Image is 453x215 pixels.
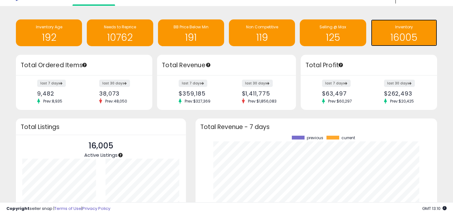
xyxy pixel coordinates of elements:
span: Prev: 8,935 [40,98,65,104]
div: $63,497 [322,90,364,97]
a: Inventory 16005 [371,19,437,46]
span: Prev: $327,369 [182,98,214,104]
span: previous [307,136,323,140]
h1: 119 [232,32,292,43]
label: last 30 days [384,80,415,87]
span: current [341,136,355,140]
h3: Total Profit [305,61,432,70]
span: Prev: $60,297 [325,98,355,104]
a: Inventory Age 192 [16,19,82,46]
span: Needs to Reprice [104,24,136,30]
div: Tooltip anchor [118,152,123,158]
span: Prev: 48,050 [102,98,130,104]
h3: Total Revenue [162,61,291,70]
span: Inventory Age [36,24,62,30]
span: Prev: $1,856,083 [245,98,280,104]
span: Inventory [395,24,413,30]
div: 9,482 [37,90,79,97]
a: Needs to Reprice 10762 [87,19,153,46]
span: Non Competitive [246,24,278,30]
h1: 192 [19,32,79,43]
div: Tooltip anchor [82,62,87,68]
h1: 16005 [374,32,434,43]
div: Tooltip anchor [205,62,211,68]
span: Active Listings [84,152,118,158]
h1: 125 [303,32,363,43]
a: Non Competitive 119 [229,19,295,46]
a: Privacy Policy [82,205,110,211]
h3: Total Listings [21,125,181,129]
h1: 10762 [90,32,150,43]
h3: Total Ordered Items [21,61,148,70]
div: $262,493 [384,90,426,97]
span: 2025-10-6 13:10 GMT [422,205,447,211]
div: Tooltip anchor [338,62,344,68]
div: seller snap | | [6,206,110,212]
h3: Total Revenue - 7 days [200,125,432,129]
h1: 191 [161,32,221,43]
span: Prev: $20,425 [387,98,417,104]
div: $359,185 [179,90,222,97]
a: Selling @ Max 125 [300,19,366,46]
div: 38,073 [99,90,141,97]
label: last 30 days [99,80,130,87]
a: BB Price Below Min 191 [158,19,224,46]
p: 16,005 [84,140,118,152]
label: last 7 days [37,80,66,87]
a: Terms of Use [54,205,81,211]
label: last 7 days [322,80,351,87]
div: $1,411,775 [242,90,285,97]
span: Selling @ Max [319,24,346,30]
span: BB Price Below Min [174,24,209,30]
strong: Copyright [6,205,30,211]
label: last 30 days [242,80,273,87]
label: last 7 days [179,80,207,87]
